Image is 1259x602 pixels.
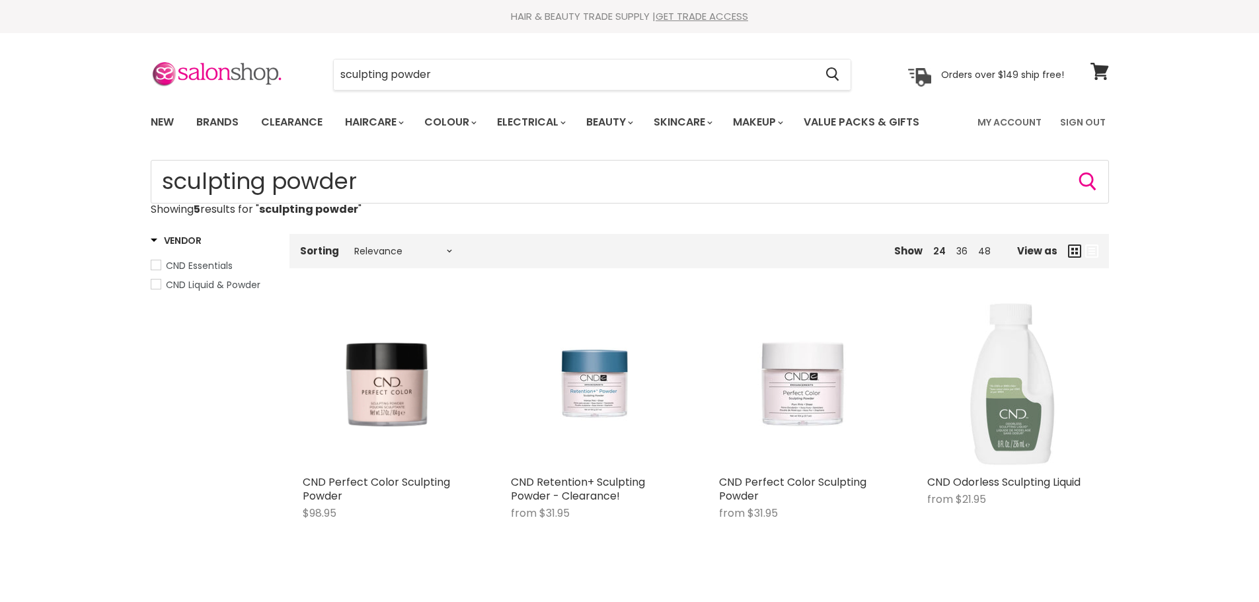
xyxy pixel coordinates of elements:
a: 48 [978,245,991,258]
a: My Account [970,108,1049,136]
form: Product [333,59,851,91]
img: CND Odorless Sculpting Liquid [927,300,1096,469]
span: $31.95 [539,506,570,521]
span: $21.95 [956,492,986,507]
input: Search [151,160,1109,204]
span: $31.95 [747,506,778,521]
strong: 5 [194,202,200,217]
a: Brands [186,108,248,136]
a: CND Retention+ Sculpting Powder - Clearance! [511,474,645,504]
a: CND Retention+ Sculpting Powder - Clearance! [511,300,679,469]
span: View as [1017,245,1057,256]
span: from [927,492,953,507]
a: Beauty [576,108,641,136]
a: CND Liquid & Powder [151,278,273,292]
a: Value Packs & Gifts [794,108,929,136]
div: HAIR & BEAUTY TRADE SUPPLY | [134,10,1125,23]
a: Colour [414,108,484,136]
img: CND Perfect Color Sculpting Powder [303,300,471,469]
label: Sorting [300,245,339,256]
span: from [719,506,745,521]
a: CND Perfect Color Sculpting Powder [719,300,888,469]
input: Search [334,59,816,90]
a: CND Perfect Color Sculpting Powder [719,474,866,504]
a: CND Perfect Color Sculpting Powder [303,474,450,504]
a: Haircare [335,108,412,136]
strong: sculpting powder [259,202,358,217]
a: Skincare [644,108,720,136]
a: Electrical [487,108,574,136]
img: CND Retention+ Sculpting Powder - Clearance! [539,300,650,469]
span: from [511,506,537,521]
a: 24 [933,245,946,258]
span: Show [894,244,923,258]
ul: Main menu [141,103,950,141]
button: Search [816,59,851,90]
p: Orders over $149 ship free! [941,68,1064,80]
a: Makeup [723,108,791,136]
a: 36 [956,245,968,258]
h3: Vendor [151,234,202,247]
form: Product [151,160,1109,204]
a: CND Essentials [151,258,273,273]
span: CND Liquid & Powder [166,278,260,291]
nav: Main [134,103,1125,141]
a: New [141,108,184,136]
a: Clearance [251,108,332,136]
button: Search [1077,171,1098,192]
a: GET TRADE ACCESS [656,9,748,23]
a: Sign Out [1052,108,1114,136]
a: CND Odorless Sculpting Liquid [927,474,1081,490]
span: $98.95 [303,506,336,521]
span: CND Essentials [166,259,233,272]
p: Showing results for " " [151,204,1109,215]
